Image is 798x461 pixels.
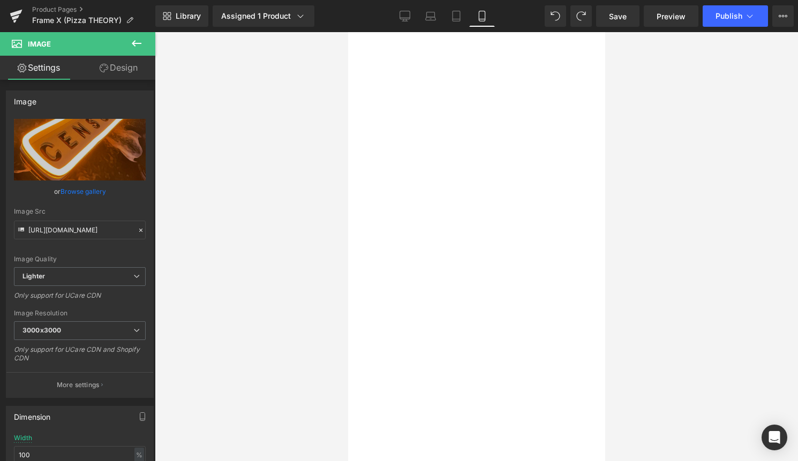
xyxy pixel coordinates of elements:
[772,5,794,27] button: More
[570,5,592,27] button: Redo
[14,345,146,369] div: Only support for UCare CDN and Shopify CDN
[28,40,51,48] span: Image
[657,11,686,22] span: Preview
[6,372,153,397] button: More settings
[14,309,146,317] div: Image Resolution
[418,5,443,27] a: Laptop
[32,16,122,25] span: Frame X (Pizza THEORY)
[221,11,306,21] div: Assigned 1 Product
[644,5,698,27] a: Preview
[469,5,495,27] a: Mobile
[14,291,146,307] div: Only support for UCare CDN
[14,186,146,197] div: or
[545,5,566,27] button: Undo
[443,5,469,27] a: Tablet
[703,5,768,27] button: Publish
[176,11,201,21] span: Library
[22,272,45,280] b: Lighter
[57,380,100,390] p: More settings
[392,5,418,27] a: Desktop
[14,434,32,442] div: Width
[61,182,106,201] a: Browse gallery
[32,5,155,14] a: Product Pages
[14,255,146,263] div: Image Quality
[14,208,146,215] div: Image Src
[14,91,36,106] div: Image
[762,425,787,450] div: Open Intercom Messenger
[80,56,157,80] a: Design
[155,5,208,27] a: New Library
[14,221,146,239] input: Link
[22,326,61,334] b: 3000x3000
[14,406,51,421] div: Dimension
[716,12,742,20] span: Publish
[609,11,627,22] span: Save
